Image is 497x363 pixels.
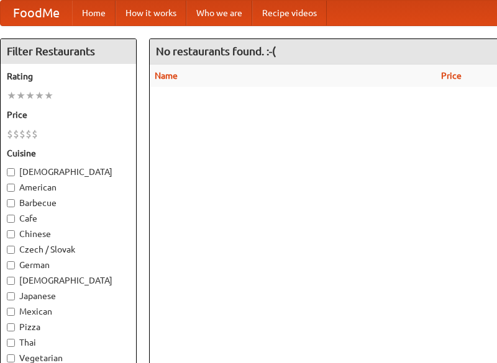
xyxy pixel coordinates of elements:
label: [DEMOGRAPHIC_DATA] [7,274,130,287]
a: FoodMe [1,1,72,25]
h5: Cuisine [7,147,130,159]
label: Thai [7,336,130,349]
input: Mexican [7,308,15,316]
label: German [7,259,130,271]
label: Mexican [7,305,130,318]
h4: Filter Restaurants [1,39,136,64]
input: Barbecue [7,199,15,207]
h5: Rating [7,70,130,83]
label: Chinese [7,228,130,240]
a: Who we are [186,1,252,25]
input: Vegetarian [7,354,15,362]
a: Recipe videos [252,1,327,25]
li: ★ [16,89,25,102]
a: Name [155,71,178,81]
label: Barbecue [7,197,130,209]
li: $ [32,127,38,141]
input: German [7,261,15,269]
input: Czech / Slovak [7,246,15,254]
a: How it works [116,1,186,25]
input: Cafe [7,215,15,223]
input: [DEMOGRAPHIC_DATA] [7,168,15,176]
input: [DEMOGRAPHIC_DATA] [7,277,15,285]
input: American [7,184,15,192]
li: $ [25,127,32,141]
li: $ [13,127,19,141]
input: Thai [7,339,15,347]
li: ★ [44,89,53,102]
ng-pluralize: No restaurants found. :-( [156,45,276,57]
li: ★ [35,89,44,102]
label: Pizza [7,321,130,333]
input: Chinese [7,230,15,238]
li: $ [7,127,13,141]
li: ★ [25,89,35,102]
label: [DEMOGRAPHIC_DATA] [7,166,130,178]
h5: Price [7,109,130,121]
a: Home [72,1,116,25]
input: Japanese [7,292,15,300]
label: American [7,181,130,194]
label: Cafe [7,212,130,225]
label: Czech / Slovak [7,243,130,256]
input: Pizza [7,323,15,331]
li: ★ [7,89,16,102]
li: $ [19,127,25,141]
a: Price [441,71,462,81]
label: Japanese [7,290,130,302]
